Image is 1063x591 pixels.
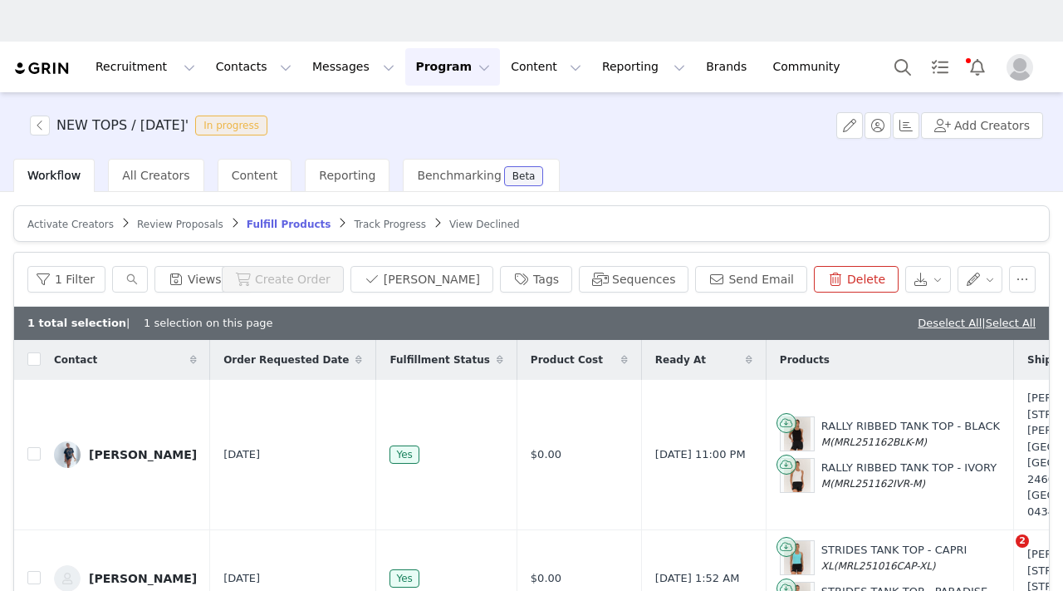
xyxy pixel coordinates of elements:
[405,48,500,86] button: Program
[389,446,419,464] span: Yes
[86,48,205,86] button: Recruitment
[27,266,105,293] button: 1 Filter
[696,48,762,86] a: Brands
[27,169,81,182] span: Workflow
[531,570,561,587] span: $0.00
[27,315,273,332] div: | 1 selection on this page
[821,478,830,490] span: M
[206,48,301,86] button: Contacts
[959,48,996,86] button: Notifications
[89,572,197,585] div: [PERSON_NAME]
[122,169,189,182] span: All Creators
[30,116,274,135] span: [object Object]
[89,448,197,461] div: [PERSON_NAME]
[884,48,921,86] button: Search
[997,54,1050,81] button: Profile
[417,169,501,182] span: Benchmarking
[350,266,493,293] button: [PERSON_NAME]
[54,352,97,367] span: Contact
[137,219,223,230] span: Review Proposals
[784,459,811,492] img: Product Image
[821,418,1000,451] div: RALLY RIBBED TANK TOP - BLACK
[501,48,591,86] button: Content
[389,352,489,367] span: Fulfillment Status
[223,570,260,587] span: [DATE]
[982,534,1021,574] iframe: Intercom live chat
[763,48,858,86] a: Community
[830,478,925,490] span: (MRL251162IVR-M)
[247,219,331,230] span: Fulfill Products
[821,460,997,492] div: RALLY RIBBED TANK TOP - IVORY
[27,317,126,329] b: 1 total selection
[922,48,958,86] a: Tasks
[821,436,830,448] span: M
[784,541,811,574] img: Product Image
[319,169,375,182] span: Reporting
[531,352,603,367] span: Product Cost
[13,61,71,76] img: grin logo
[579,266,688,293] button: Sequences
[655,352,706,367] span: Ready At
[112,266,148,293] input: Search...
[821,542,967,574] div: STRIDES TANK TOP - CAPRI
[354,219,425,230] span: Track Progress
[531,446,561,463] span: $0.00
[223,352,349,367] span: Order Requested Date
[821,560,834,572] span: XL
[54,441,197,468] a: [PERSON_NAME]
[834,560,936,572] span: (MRL251016CAP-XL)
[592,48,695,86] button: Reporting
[126,273,138,285] i: icon: search
[918,317,982,329] a: Deselect All
[1007,54,1033,81] img: placeholder-profile.jpg
[982,317,1036,329] span: |
[56,116,189,135] h3: NEW TOPS / [DATE]'
[695,266,807,293] button: Send Email
[302,48,404,86] button: Messages
[27,219,114,230] span: Activate Creators
[223,446,260,463] span: [DATE]
[655,446,746,463] span: [DATE] 11:00 PM
[154,266,252,293] button: Views
[830,436,927,448] span: (MRL251162BLK-M)
[921,112,1043,139] button: Add Creators
[655,570,740,587] span: [DATE] 1:52 AM
[54,441,81,468] img: b7d8fc0c-7d93-4e27-b25c-405f425cc186.jpg
[986,317,1036,329] a: Select All
[814,266,899,293] button: Delete
[500,266,572,293] button: Tags
[232,169,278,182] span: Content
[512,171,536,181] div: Beta
[784,417,811,451] img: Product Image
[780,352,830,367] span: Products
[389,569,419,588] span: Yes
[1016,534,1029,548] span: 2
[222,266,344,293] button: Create Order
[195,116,267,135] span: In progress
[449,219,520,230] span: View Declined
